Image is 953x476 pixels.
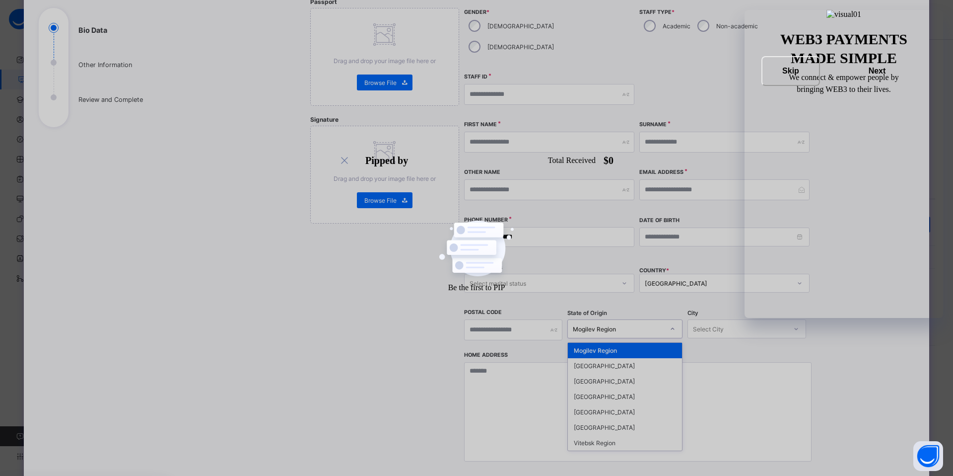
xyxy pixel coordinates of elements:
[548,155,596,166] div: Total Received
[365,154,408,167] div: Pipped by
[604,154,613,167] div: $ 0
[761,56,820,86] button: Skip
[448,282,505,294] div: Be the first to PIP
[828,56,926,86] button: Next
[913,441,943,471] button: Open asap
